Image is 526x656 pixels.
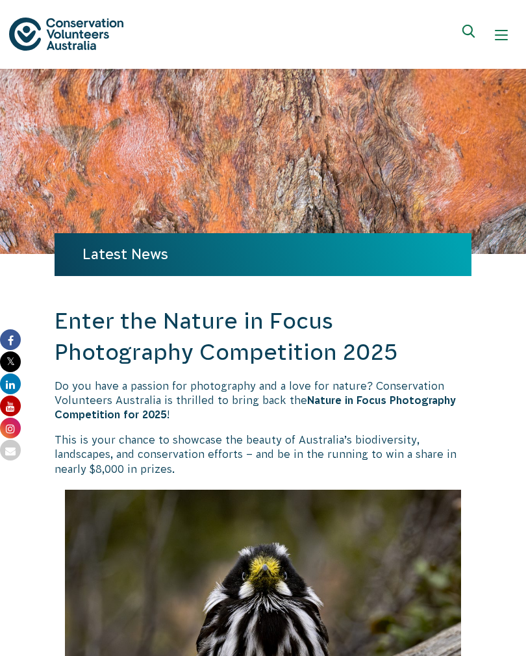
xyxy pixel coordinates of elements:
[486,19,517,51] button: Show mobile navigation menu
[82,246,168,262] a: Latest News
[55,379,471,422] p: Do you have a passion for photography and a love for nature? Conservation Volunteers Australia is...
[55,306,471,368] h2: Enter the Nature in Focus Photography Competition 2025
[462,25,479,45] span: Expand search box
[455,19,486,51] button: Expand search box Close search box
[55,433,471,476] p: This is your chance to showcase the beauty of Australia’s biodiversity, landscapes, and conservat...
[9,18,123,51] img: logo.svg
